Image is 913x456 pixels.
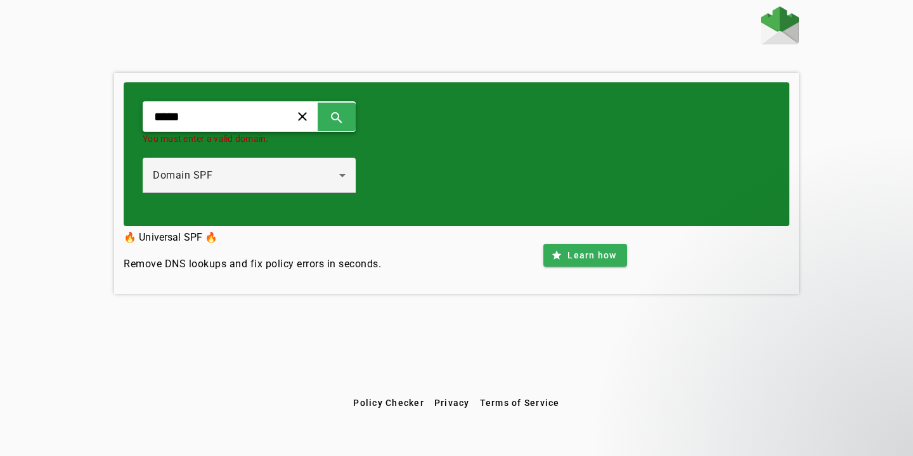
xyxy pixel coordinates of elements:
[761,6,799,44] img: Fraudmarc Logo
[353,398,424,408] span: Policy Checker
[434,398,470,408] span: Privacy
[659,331,913,450] iframe: Intercom notifications message
[429,391,475,414] button: Privacy
[124,256,381,272] h4: Remove DNS lookups and fix policy errors in seconds.
[124,229,381,246] h3: 🔥 Universal SPF 🔥
[348,391,429,414] button: Policy Checker
[870,413,900,443] iframe: Intercom live chat
[480,398,560,408] span: Terms of Service
[143,132,356,145] mat-error: You must enter a valid domain.
[475,391,565,414] button: Terms of Service
[567,249,616,262] span: Learn how
[153,169,212,181] span: Domain SPF
[761,6,799,47] a: Home
[543,244,626,267] button: Learn how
